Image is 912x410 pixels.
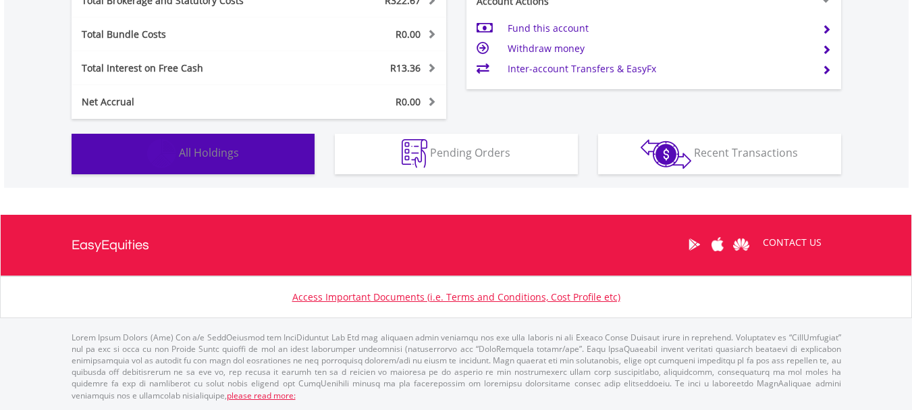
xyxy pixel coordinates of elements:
[430,145,510,160] span: Pending Orders
[72,134,315,174] button: All Holdings
[72,332,841,401] p: Lorem Ipsum Dolors (Ame) Con a/e SeddOeiusmod tem InciDiduntut Lab Etd mag aliquaen admin veniamq...
[508,18,811,39] td: Fund this account
[508,59,811,79] td: Inter-account Transfers & EasyFx
[753,224,831,261] a: CONTACT US
[227,390,296,401] a: please read more:
[396,28,421,41] span: R0.00
[72,215,149,276] a: EasyEquities
[682,224,706,265] a: Google Play
[179,145,239,160] span: All Holdings
[641,139,691,169] img: transactions-zar-wht.png
[730,224,753,265] a: Huawei
[72,95,290,109] div: Net Accrual
[508,39,811,59] td: Withdraw money
[598,134,841,174] button: Recent Transactions
[694,145,798,160] span: Recent Transactions
[706,224,730,265] a: Apple
[292,290,620,303] a: Access Important Documents (i.e. Terms and Conditions, Cost Profile etc)
[396,95,421,108] span: R0.00
[335,134,578,174] button: Pending Orders
[390,61,421,74] span: R13.36
[402,139,427,168] img: pending_instructions-wht.png
[147,139,176,168] img: holdings-wht.png
[72,28,290,41] div: Total Bundle Costs
[72,61,290,75] div: Total Interest on Free Cash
